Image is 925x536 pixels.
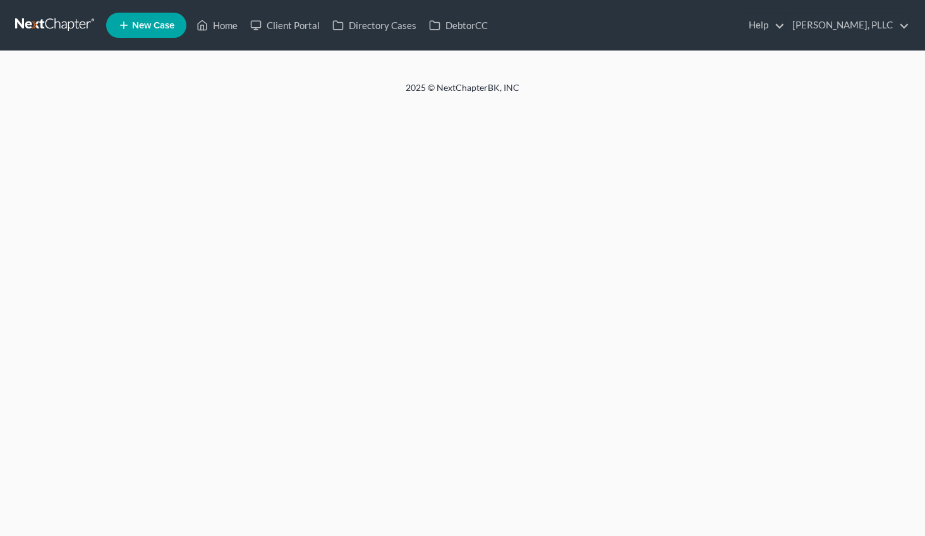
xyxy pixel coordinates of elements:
new-legal-case-button: New Case [106,13,186,38]
a: Home [190,14,244,37]
a: DebtorCC [423,14,494,37]
div: 2025 © NextChapterBK, INC [102,81,823,104]
a: Help [742,14,785,37]
a: [PERSON_NAME], PLLC [786,14,909,37]
a: Client Portal [244,14,326,37]
a: Directory Cases [326,14,423,37]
